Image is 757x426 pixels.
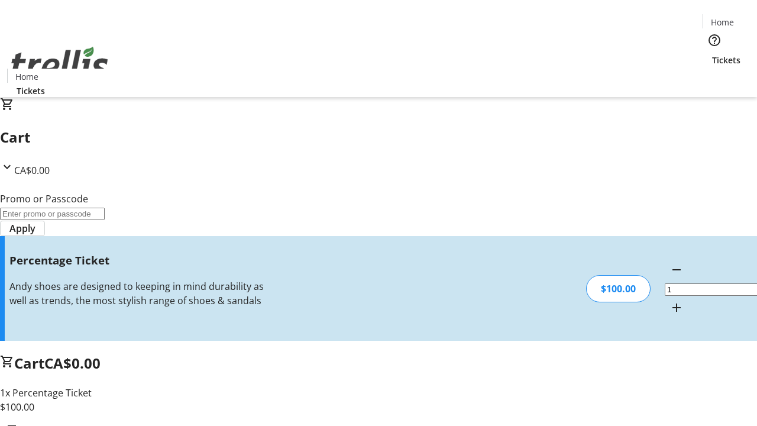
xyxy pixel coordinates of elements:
button: Help [703,28,726,52]
span: Apply [9,221,35,235]
button: Increment by one [665,296,688,319]
div: Andy shoes are designed to keeping in mind durability as well as trends, the most stylish range o... [9,279,268,308]
h3: Percentage Ticket [9,252,268,269]
span: Home [711,16,734,28]
a: Home [703,16,741,28]
span: CA$0.00 [14,164,50,177]
span: Tickets [712,54,740,66]
img: Orient E2E Organization 99wFK8BcfE's Logo [7,34,112,93]
a: Tickets [703,54,750,66]
div: $100.00 [586,275,651,302]
a: Home [8,70,46,83]
span: CA$0.00 [44,353,101,373]
a: Tickets [7,85,54,97]
span: Home [15,70,38,83]
span: Tickets [17,85,45,97]
button: Decrement by one [665,258,688,282]
button: Cart [703,66,726,90]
